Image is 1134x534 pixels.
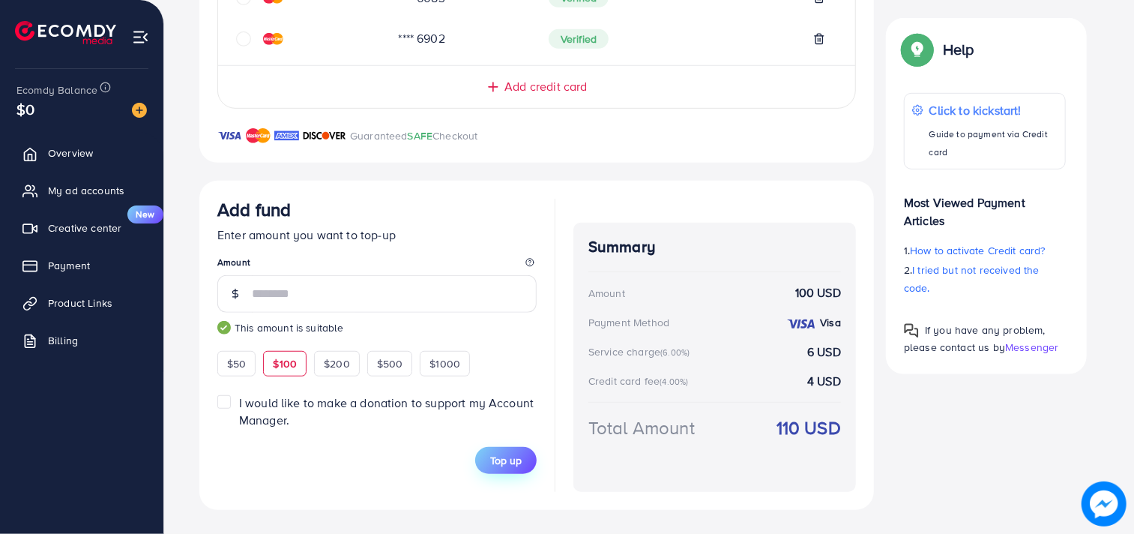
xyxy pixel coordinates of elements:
[904,322,1046,355] span: If you have any problem, please contact us by
[904,36,931,63] img: Popup guide
[904,241,1066,259] p: 1.
[795,284,841,301] strong: 100 USD
[48,220,121,235] span: Creative center
[16,82,97,97] span: Ecomdy Balance
[132,103,147,118] img: image
[408,128,433,143] span: SAFE
[910,243,1045,258] span: How to activate Credit card?
[943,40,974,58] p: Help
[1082,482,1127,526] img: image
[904,323,919,338] img: Popup guide
[660,376,688,388] small: (4.00%)
[377,356,403,371] span: $500
[217,199,291,220] h3: Add fund
[48,258,90,273] span: Payment
[16,98,34,120] span: $0
[48,183,124,198] span: My ad accounts
[475,447,537,474] button: Top up
[48,145,93,160] span: Overview
[127,205,163,223] span: New
[15,21,116,44] img: logo
[929,101,1058,119] p: Click to kickstart!
[904,181,1066,229] p: Most Viewed Payment Articles
[239,394,534,428] span: I would like to make a donation to support my Account Manager.
[588,315,669,330] div: Payment Method
[807,373,841,390] strong: 4 USD
[217,321,231,334] img: guide
[786,318,816,330] img: credit
[904,261,1066,297] p: 2.
[273,356,297,371] span: $100
[324,356,350,371] span: $200
[217,256,537,274] legend: Amount
[588,373,693,388] div: Credit card fee
[11,213,152,243] a: Creative centerNew
[274,127,299,145] img: brand
[303,127,346,145] img: brand
[48,333,78,348] span: Billing
[263,33,283,45] img: credit
[429,356,460,371] span: $1000
[929,125,1058,161] p: Guide to payment via Credit card
[236,31,251,46] svg: circle
[11,250,152,280] a: Payment
[11,138,152,168] a: Overview
[227,356,246,371] span: $50
[588,238,841,256] h4: Summary
[504,78,587,95] span: Add credit card
[588,415,695,441] div: Total Amount
[11,288,152,318] a: Product Links
[48,295,112,310] span: Product Links
[132,28,149,46] img: menu
[904,262,1040,295] span: I tried but not received the code.
[820,315,841,330] strong: Visa
[217,226,537,244] p: Enter amount you want to top-up
[588,344,694,359] div: Service charge
[1005,340,1058,355] span: Messenger
[246,127,271,145] img: brand
[588,286,625,301] div: Amount
[549,29,609,49] span: Verified
[660,346,690,358] small: (6.00%)
[217,127,242,145] img: brand
[490,453,522,468] span: Top up
[11,175,152,205] a: My ad accounts
[776,415,841,441] strong: 110 USD
[350,127,478,145] p: Guaranteed Checkout
[11,325,152,355] a: Billing
[217,320,537,335] small: This amount is suitable
[807,343,841,361] strong: 6 USD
